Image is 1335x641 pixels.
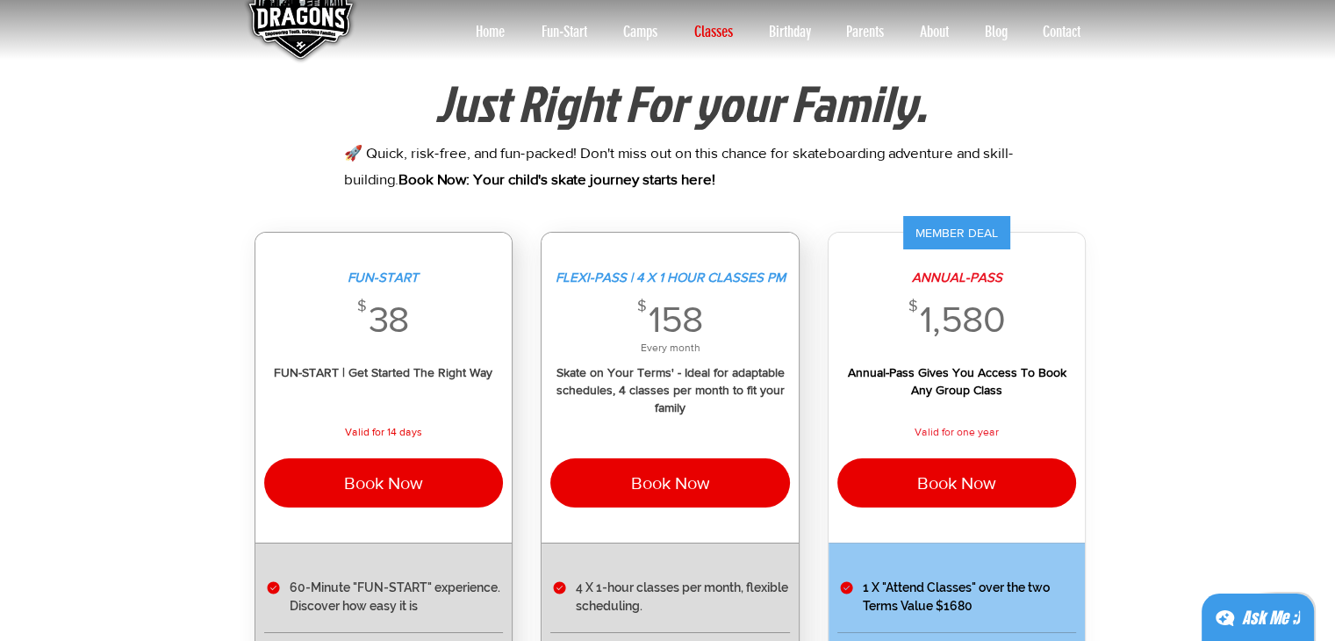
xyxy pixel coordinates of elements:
[1034,18,1089,46] p: Contact
[829,18,902,46] a: Parents
[458,18,523,46] a: Home
[369,298,409,342] span: 38
[398,170,715,187] span: Book Now: Your child's skate journey starts here!
[264,268,504,288] span: FUN-START
[606,18,676,46] a: Camps
[550,268,790,288] span: FLEXI-PASS | 4 X 1 HOUR CLASSES PM
[550,579,790,634] li: 4 X 1-hour classes per month, flexible scheduling.
[976,18,1016,46] p: Blog
[435,67,927,139] span: Just Right For your Family.
[837,364,1077,399] div: Annual-Pass Gives You Access To Book Any Group Class
[911,18,958,46] p: About
[550,458,790,508] button: Book Now
[637,298,647,313] span: $
[902,18,967,46] a: About
[264,427,504,437] span: Valid for 14 days
[920,298,1005,342] span: 1,580
[760,18,820,46] p: Birthday
[467,18,513,46] p: Home
[837,268,1077,288] span: ANNUAL-PASS
[614,18,666,46] p: Camps
[649,298,703,342] span: 158
[550,342,790,353] span: Every month
[917,473,996,493] span: Book Now
[837,427,1077,437] span: Valid for one year
[676,18,751,46] a: Classes
[903,216,1010,249] div: MEMBER DEAL
[1025,18,1099,46] a: Contact
[357,298,367,313] span: $
[523,18,606,46] a: Fun-Start
[837,458,1077,508] button: Book Now
[967,18,1025,46] a: Blog
[344,473,423,493] span: Book Now
[533,18,596,46] p: Fun-Start
[458,18,1099,46] nav: Site
[1242,606,1300,630] div: Ask Me ;)
[837,18,893,46] p: Parents
[264,458,504,508] button: Book Now
[630,473,709,493] span: Book Now
[751,18,829,46] a: Birthday
[908,298,918,313] span: $
[837,579,1077,634] li: 1 X "Attend Classes" over the two Terms Value $1680
[550,364,790,416] div: Skate on Your Terms' - Ideal for adaptable schedules, 4 classes per month to fit your family
[264,364,504,381] div: FUN-START | Get Started The Right Way
[344,140,1019,193] p: 🚀 Quick, risk-free, and fun-packed! Don't miss out on this chance for skateboarding adventure and...
[685,18,742,46] p: Classes
[264,579,504,634] li: 60-Minute "FUN-START" experience. Discover how easy it is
